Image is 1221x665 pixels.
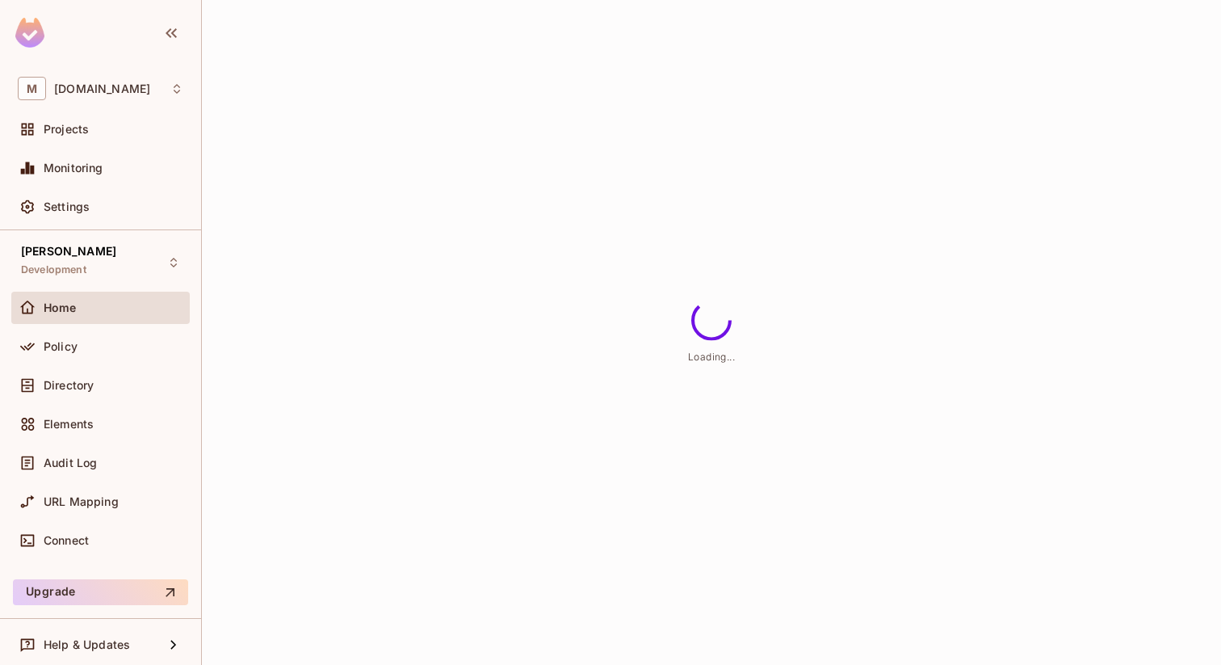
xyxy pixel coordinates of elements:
[44,457,97,469] span: Audit Log
[44,495,119,508] span: URL Mapping
[44,162,103,175] span: Monitoring
[688,350,735,362] span: Loading...
[44,534,89,547] span: Connect
[44,418,94,431] span: Elements
[44,379,94,392] span: Directory
[54,82,150,95] span: Workspace: mz.co.kr
[44,301,77,314] span: Home
[18,77,46,100] span: M
[44,638,130,651] span: Help & Updates
[21,245,116,258] span: [PERSON_NAME]
[44,123,89,136] span: Projects
[13,579,188,605] button: Upgrade
[15,18,44,48] img: SReyMgAAAABJRU5ErkJggg==
[44,340,78,353] span: Policy
[44,200,90,213] span: Settings
[21,263,86,276] span: Development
